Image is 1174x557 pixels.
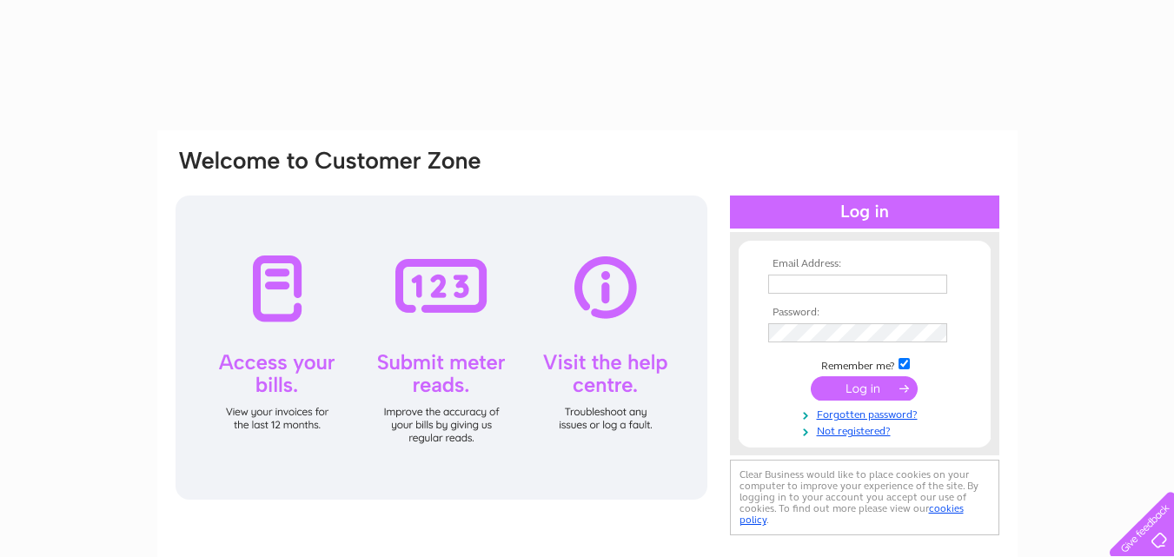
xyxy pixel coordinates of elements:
[811,376,918,401] input: Submit
[764,258,965,270] th: Email Address:
[730,460,999,535] div: Clear Business would like to place cookies on your computer to improve your experience of the sit...
[764,307,965,319] th: Password:
[768,405,965,421] a: Forgotten password?
[768,421,965,438] a: Not registered?
[764,355,965,373] td: Remember me?
[740,502,964,526] a: cookies policy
